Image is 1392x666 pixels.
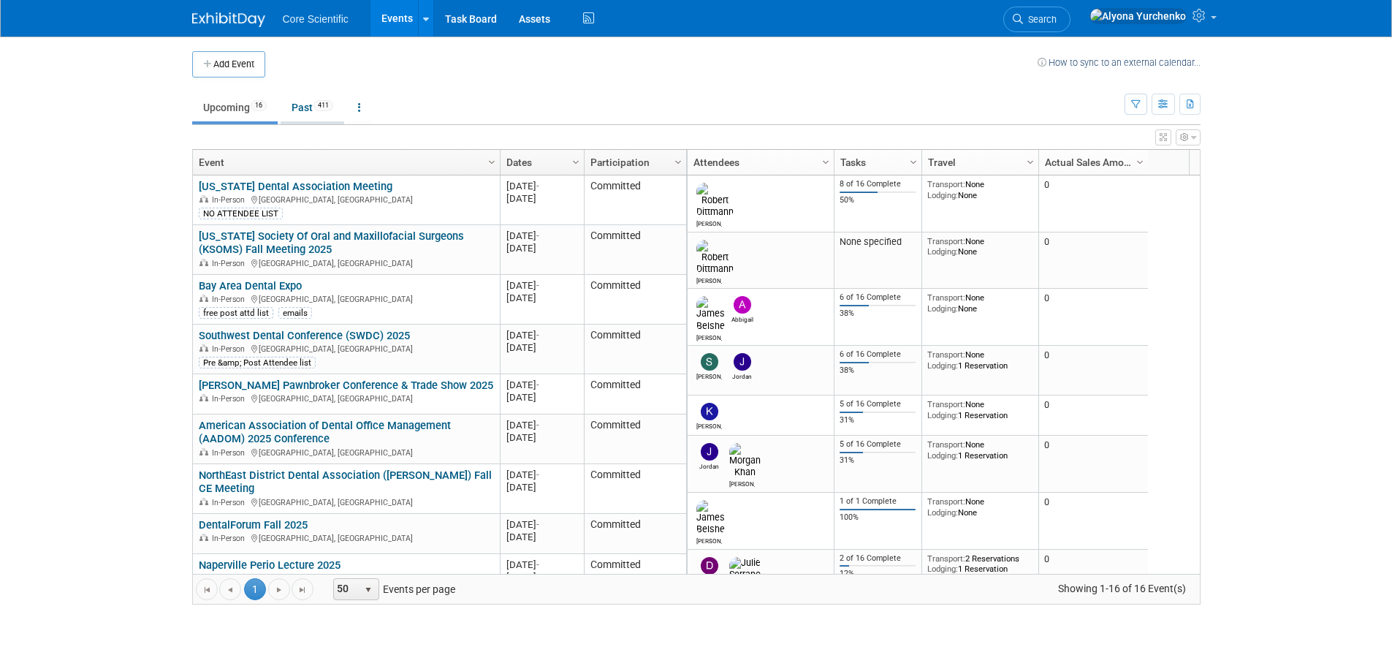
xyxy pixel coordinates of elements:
a: Go to the next page [268,578,290,600]
span: Lodging: [927,450,958,461]
span: Column Settings [672,156,684,168]
a: [US_STATE] Society Of Oral and Maxillofacial Surgeons (KSOMS) Fall Meeting 2025 [199,230,464,257]
img: Morgan Khan [729,443,761,478]
div: Robert Dittmann [696,275,722,284]
span: Lodging: [927,303,958,314]
td: Committed [584,464,686,514]
div: [GEOGRAPHIC_DATA], [GEOGRAPHIC_DATA] [199,496,493,508]
div: 5 of 16 Complete [840,439,916,450]
div: None specified [840,236,916,248]
span: Transport: [927,349,965,360]
div: 50% [840,195,916,205]
div: [DATE] [506,192,577,205]
div: [DATE] [506,419,577,431]
img: In-Person Event [199,259,208,266]
div: [GEOGRAPHIC_DATA], [GEOGRAPHIC_DATA] [199,531,493,544]
span: Showing 1-16 of 16 Event(s) [1044,578,1199,599]
a: Go to the previous page [219,578,241,600]
td: 0 [1038,436,1148,493]
span: - [536,330,539,341]
a: Column Settings [1022,150,1038,172]
div: 1 of 1 Complete [840,496,916,507]
div: None None [927,236,1032,257]
div: Jordan McCullough [696,461,722,470]
div: Robert Dittmann [696,218,722,227]
div: [DATE] [506,180,577,192]
span: Lodging: [927,360,958,371]
span: In-Person [212,195,249,205]
a: Dates [506,150,574,175]
div: None 1 Reservation [927,399,1032,420]
div: None None [927,292,1032,314]
span: Column Settings [1134,156,1146,168]
div: [DATE] [506,481,577,493]
span: Transport: [927,399,965,409]
div: [DATE] [506,518,577,531]
a: Upcoming16 [192,94,278,121]
div: [DATE] [506,469,577,481]
div: Abbigail Belshe [729,314,755,323]
a: Event [199,150,490,175]
img: In-Person Event [199,394,208,401]
div: 6 of 16 Complete [840,349,916,360]
div: [GEOGRAPHIC_DATA], [GEOGRAPHIC_DATA] [199,292,493,305]
span: Go to the first page [201,584,213,596]
span: Transport: [927,236,965,246]
img: In-Person Event [199,295,208,302]
span: In-Person [212,259,249,268]
div: Morgan Khan [729,478,755,488]
a: Search [1003,7,1070,32]
div: [DATE] [506,329,577,341]
div: 6 of 16 Complete [840,292,916,303]
span: Lodging: [927,410,958,420]
img: In-Person Event [199,448,208,455]
span: Column Settings [570,156,582,168]
span: Lodging: [927,246,958,257]
div: 2 of 16 Complete [840,553,916,564]
img: ExhibitDay [192,12,265,27]
div: Sam Robinson [696,371,722,380]
img: Kim Kahlmorgan [701,403,718,420]
span: - [536,181,539,192]
span: select [362,584,374,596]
div: Jordan McCullough [729,371,755,380]
div: NO ATTENDEE LIST [199,208,283,219]
img: In-Person Event [199,534,208,541]
img: Jordan McCullough [701,443,718,461]
span: Transport: [927,553,965,564]
div: [DATE] [506,292,577,304]
span: Column Settings [486,156,498,168]
div: [DATE] [506,341,577,354]
span: Lodging: [927,564,958,574]
div: None None [927,496,1032,518]
div: 8 of 16 Complete [840,179,916,189]
div: 38% [840,309,916,319]
td: Committed [584,554,686,594]
a: DentalForum Fall 2025 [199,518,308,531]
span: In-Person [212,534,249,543]
a: Tasks [840,150,912,175]
span: - [536,379,539,390]
td: 0 [1038,232,1148,290]
a: Naperville Perio Lecture 2025 [199,559,341,572]
img: Dan Boro [701,557,718,575]
span: In-Person [212,448,249,458]
span: - [536,280,539,291]
td: 0 [1038,493,1148,550]
div: [DATE] [506,531,577,543]
div: None 1 Reservation [927,349,1032,371]
div: [DATE] [506,242,577,254]
span: 411 [313,100,333,111]
span: Column Settings [1024,156,1036,168]
div: [GEOGRAPHIC_DATA], [GEOGRAPHIC_DATA] [199,446,493,458]
a: Actual Sales Amount [1045,150,1138,175]
a: Column Settings [568,150,584,172]
img: Robert Dittmann [696,240,734,275]
a: Attendees [693,150,824,175]
img: In-Person Event [199,195,208,203]
span: In-Person [212,394,249,404]
span: In-Person [212,344,249,354]
div: 5 of 16 Complete [840,399,916,409]
img: In-Person Event [199,344,208,352]
span: In-Person [212,498,249,507]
